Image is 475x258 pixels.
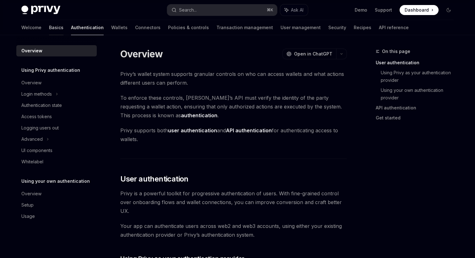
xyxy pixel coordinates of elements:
a: Policies & controls [168,20,209,35]
span: Privy’s wallet system supports granular controls on who can access wallets and what actions diffe... [120,70,347,87]
div: Overview [21,79,41,87]
a: Usage [16,211,97,222]
a: Demo [355,7,367,13]
a: Dashboard [400,5,439,15]
h5: Using Privy authentication [21,66,80,74]
a: Overview [16,188,97,199]
a: Recipes [354,20,371,35]
span: Open in ChatGPT [294,51,332,57]
strong: API authentication [226,127,272,134]
div: Advanced [21,135,43,143]
strong: user authentication [168,127,217,134]
a: Authentication state [16,100,97,111]
div: Usage [21,213,35,220]
a: Using your own authentication provider [381,85,459,103]
div: Overview [21,190,41,197]
a: Overview [16,45,97,56]
a: Using Privy as your authentication provider [381,68,459,85]
a: User management [281,20,321,35]
span: To enforce these controls, [PERSON_NAME]’s API must verify the identity of the party requesting a... [120,93,347,120]
div: UI components [21,147,52,154]
div: Whitelabel [21,158,43,166]
img: dark logo [21,6,60,14]
a: Security [328,20,346,35]
a: Authentication [71,20,104,35]
a: Support [375,7,392,13]
span: User authentication [120,174,188,184]
a: Connectors [135,20,161,35]
span: Ask AI [291,7,303,13]
div: Access tokens [21,113,52,120]
a: API reference [379,20,409,35]
div: Setup [21,201,34,209]
a: Transaction management [216,20,273,35]
a: Logging users out [16,122,97,134]
strong: authentication [181,112,217,118]
span: Your app can authenticate users across web2 and web3 accounts, using either your existing authent... [120,222,347,239]
div: Login methods [21,90,52,98]
a: API authentication [376,103,459,113]
a: UI components [16,145,97,156]
button: Open in ChatGPT [282,49,336,59]
a: Basics [49,20,63,35]
div: Authentication state [21,102,62,109]
span: ⌘ K [267,8,273,13]
h1: Overview [120,48,163,60]
a: Get started [376,113,459,123]
a: Setup [16,199,97,211]
span: On this page [382,48,410,55]
a: Overview [16,77,97,88]
button: Search...⌘K [167,4,277,16]
h5: Using your own authentication [21,177,90,185]
button: Ask AI [280,4,308,16]
span: Privy supports both and for authenticating access to wallets. [120,126,347,144]
button: Toggle dark mode [444,5,454,15]
span: Privy is a powerful toolkit for progressive authentication of users. With fine-grained control ov... [120,189,347,215]
a: Welcome [21,20,41,35]
a: Wallets [111,20,128,35]
a: Access tokens [16,111,97,122]
div: Overview [21,47,42,55]
span: Dashboard [405,7,429,13]
div: Search... [179,6,197,14]
a: User authentication [376,58,459,68]
div: Logging users out [21,124,59,132]
a: Whitelabel [16,156,97,167]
